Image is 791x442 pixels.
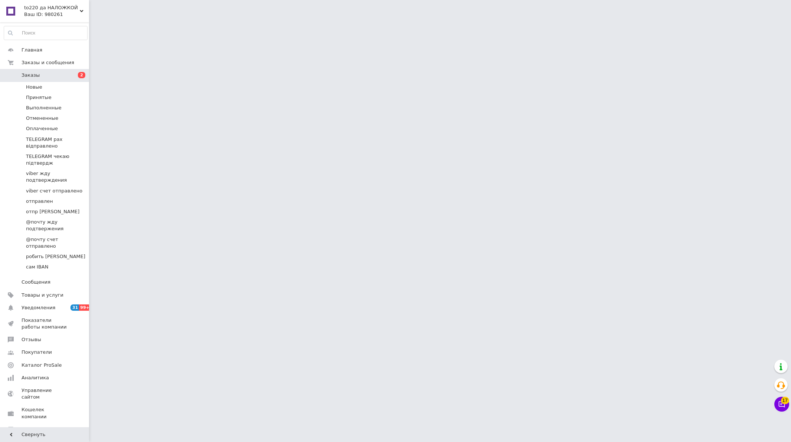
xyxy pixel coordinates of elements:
[22,362,62,369] span: Каталог ProSale
[22,317,69,330] span: Показатели работы компании
[22,47,42,53] span: Главная
[26,170,87,184] span: viber жду подтверждения
[26,188,82,194] span: viber счет отправлено
[26,219,87,232] span: @почту жду подтвержения
[781,397,789,404] span: 17
[26,264,48,270] span: сам IBAN
[4,26,87,40] input: Поиск
[22,426,40,433] span: Маркет
[22,59,74,66] span: Заказы и сообщения
[24,4,80,11] span: to220 да НАЛОЖКОЙ
[22,72,40,79] span: Заказы
[26,208,79,215] span: отпр [PERSON_NAME]
[22,292,63,298] span: Товары и услуги
[22,375,49,381] span: Аналитика
[22,349,52,356] span: Покупатели
[26,153,87,166] span: TELEGRAM чекаю підтвердж
[22,387,69,400] span: Управление сайтом
[26,94,52,101] span: Принятые
[24,11,89,18] div: Ваш ID: 980261
[70,304,79,311] span: 31
[22,336,41,343] span: Отзывы
[26,125,58,132] span: Оплаченные
[26,253,85,260] span: робить [PERSON_NAME]
[26,198,53,205] span: отправлен
[22,279,50,286] span: Сообщения
[22,304,55,311] span: Уведомления
[26,236,87,250] span: @почту счет отправлено
[78,72,85,78] span: 2
[26,105,62,111] span: Выполненные
[79,304,91,311] span: 99+
[22,406,69,420] span: Кошелек компании
[774,397,789,412] button: Чат с покупателем17
[26,136,87,149] span: TELEGRAM рах відправлено
[26,115,58,122] span: Отмененные
[26,84,42,90] span: Новые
